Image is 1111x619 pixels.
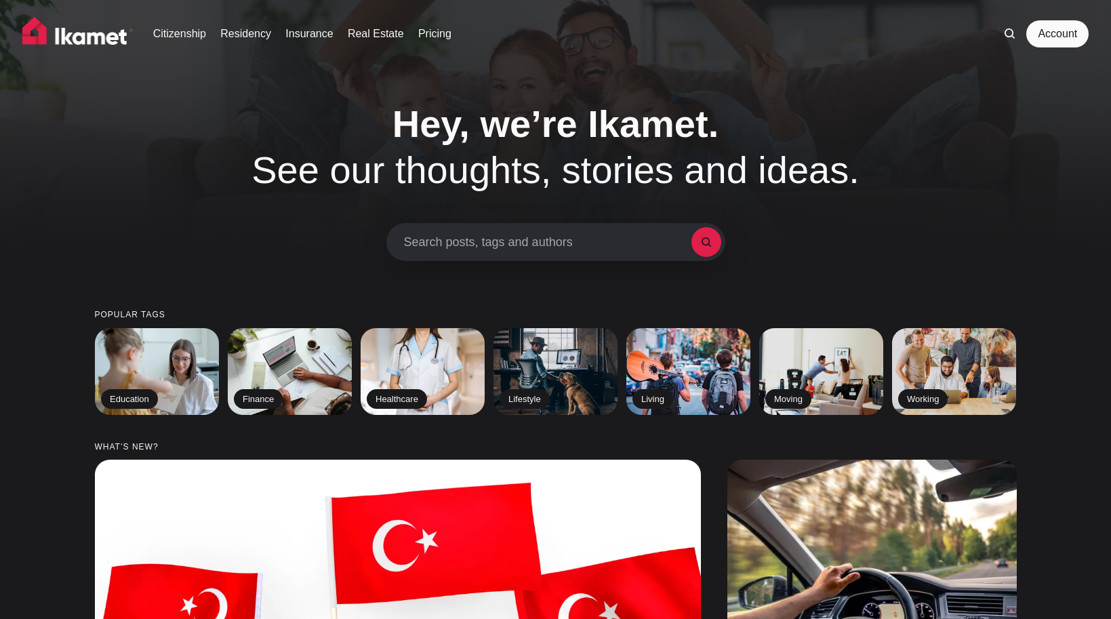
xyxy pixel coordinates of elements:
[1026,20,1089,47] a: Account
[765,388,811,409] h2: Moving
[234,388,283,409] h2: Finance
[392,102,719,145] span: Hey, we’re Ikamet.
[632,388,673,409] h2: Living
[361,328,485,415] a: Healthcare
[22,17,134,51] img: Ikamet home
[348,26,404,42] a: Real Estate
[493,328,618,415] a: Lifestyle
[759,328,883,415] a: Moving
[285,26,333,42] a: Insurance
[220,26,271,42] a: Residency
[626,328,750,415] a: Living
[898,388,948,409] h2: Working
[95,443,1017,452] small: What’s new?
[500,388,550,409] h2: Lifestyle
[418,26,451,42] a: Pricing
[892,328,1016,415] a: Working
[95,328,219,415] a: Education
[95,311,1017,319] small: Popular tags
[367,388,427,409] h2: Healthcare
[101,388,158,409] h2: Education
[153,26,206,42] a: Citizenship
[210,101,902,192] h1: See our thoughts, stories and ideas.
[404,235,691,250] span: Search posts, tags and authors
[228,328,352,415] a: Finance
